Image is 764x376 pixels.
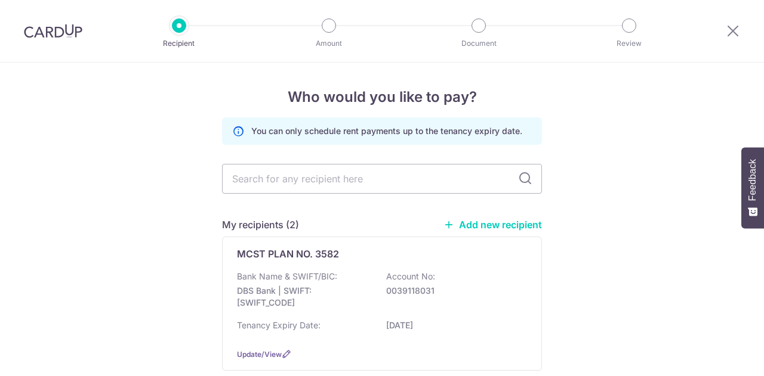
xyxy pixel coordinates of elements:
p: Tenancy Expiry Date: [237,319,321,331]
a: Update/View [237,350,282,359]
button: Feedback - Show survey [741,147,764,228]
p: You can only schedule rent payments up to the tenancy expiry date. [251,125,522,137]
p: Bank Name & SWIFT/BIC: [237,271,337,282]
a: Add new recipient [443,219,542,231]
p: Amount [285,38,373,49]
p: [DATE] [386,319,520,331]
p: MCST PLAN NO. 3582 [237,247,339,261]
p: Recipient [135,38,223,49]
p: 0039118031 [386,285,520,297]
p: Review [585,38,673,49]
h5: My recipients (2) [222,217,299,232]
iframe: Opens a widget where you can find more information [688,340,752,370]
input: Search for any recipient here [222,164,542,194]
p: Document [435,38,523,49]
p: DBS Bank | SWIFT: [SWIFT_CODE] [237,285,371,309]
span: Feedback [747,159,758,201]
p: Account No: [386,271,435,282]
img: CardUp [24,24,82,38]
h4: Who would you like to pay? [222,86,542,108]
